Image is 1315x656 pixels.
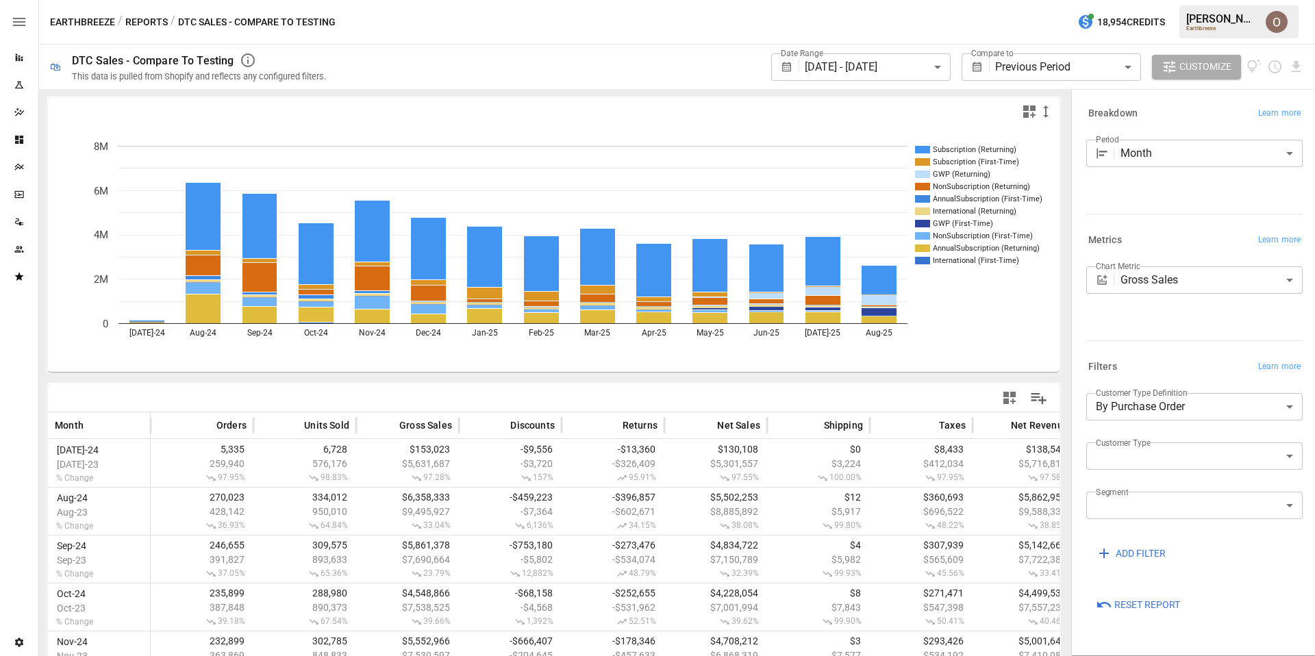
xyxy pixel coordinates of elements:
[94,140,108,153] text: 8M
[158,472,247,483] span: 97.95%
[50,60,61,73] div: 🛍
[671,540,760,551] span: $4,834,722
[671,568,760,579] span: 32.39%
[877,444,966,455] span: $8,433
[55,492,95,503] span: Aug-24
[466,472,555,483] span: 157%
[717,418,760,432] span: Net Sales
[781,47,823,59] label: Date Range
[466,444,555,455] span: -$9,556
[363,472,452,483] span: 97.28%
[260,458,349,469] span: 576,176
[933,231,1033,240] text: NonSubscription (First-Time)
[671,588,760,598] span: $4,228,054
[623,418,657,432] span: Returns
[1267,59,1283,75] button: Schedule report
[671,472,760,483] span: 97.55%
[774,616,863,627] span: 99.90%
[1088,233,1122,248] h6: Metrics
[774,568,863,579] span: 99.93%
[774,554,863,565] span: $5,982
[877,554,966,565] span: $565,609
[990,416,1010,435] button: Sort
[129,328,165,338] text: [DATE]-24
[260,602,349,613] span: 890,373
[1186,12,1257,25] div: [PERSON_NAME]
[979,506,1068,517] span: $9,588,331
[933,194,1042,203] text: AnnualSubscription (First-Time)
[85,416,104,435] button: Sort
[103,318,108,330] text: 0
[877,540,966,551] span: $307,939
[466,602,555,613] span: -$4,568
[671,506,760,517] span: $8,885,892
[466,554,555,565] span: -$5,802
[1116,545,1166,562] span: ADD FILTER
[260,492,349,503] span: 334,012
[979,635,1068,646] span: $5,001,641
[979,588,1068,598] span: $4,499,534
[877,588,966,598] span: $271,471
[933,157,1019,166] text: Subscription (First-Time)
[363,568,452,579] span: 23.79%
[1120,266,1303,294] div: Gross Sales
[774,540,863,551] span: $4
[55,569,95,579] span: % Change
[304,328,328,338] text: Oct-24
[158,458,247,469] span: 259,940
[866,328,892,338] text: Aug-25
[671,520,760,531] span: 38.08%
[933,219,993,228] text: GWP (First-Time)
[304,418,349,432] span: Units Sold
[529,328,554,338] text: Feb-25
[1258,360,1301,374] span: Learn more
[1096,260,1140,272] label: Chart Metric
[877,506,966,517] span: $696,522
[125,14,168,31] button: Reports
[1096,387,1188,399] label: Customer Type Definition
[260,635,349,646] span: 302,785
[466,588,555,598] span: -$68,158
[979,540,1068,551] span: $5,142,665
[1247,55,1262,79] button: View documentation
[190,328,216,338] text: Aug-24
[568,635,657,646] span: -$178,346
[363,444,452,455] span: $153,023
[260,506,349,517] span: 950,010
[466,635,555,646] span: -$666,407
[55,636,95,647] span: Nov-24
[363,616,452,627] span: 39.66%
[1266,11,1288,33] div: Oleksii Flok
[1258,107,1301,121] span: Learn more
[260,540,349,551] span: 309,575
[379,416,398,435] button: Sort
[466,568,555,579] span: 12,882%
[55,588,95,599] span: Oct-24
[158,602,247,613] span: 387,848
[979,472,1068,483] span: 97.58%
[774,506,863,517] span: $5,917
[697,416,716,435] button: Sort
[260,472,349,483] span: 98.83%
[1114,596,1180,614] span: Reset Report
[363,540,452,551] span: $5,861,378
[568,492,657,503] span: -$396,857
[48,125,1060,372] div: A chart.
[158,616,247,627] span: 39.18%
[1011,418,1068,432] span: Net Revenue
[1088,106,1138,121] h6: Breakdown
[774,472,863,483] span: 100.00%
[979,458,1068,469] span: $5,716,814
[50,14,115,31] button: Earthbreeze
[568,554,657,565] span: -$534,074
[568,472,657,483] span: 95.91%
[568,616,657,627] span: 52.51%
[216,418,247,432] span: Orders
[1072,10,1170,35] button: 18,954Credits
[363,458,452,469] span: $5,631,687
[260,444,349,455] span: 6,728
[1096,134,1119,145] label: Period
[939,418,966,432] span: Taxes
[55,555,95,566] span: Sep-23
[774,520,863,531] span: 99.80%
